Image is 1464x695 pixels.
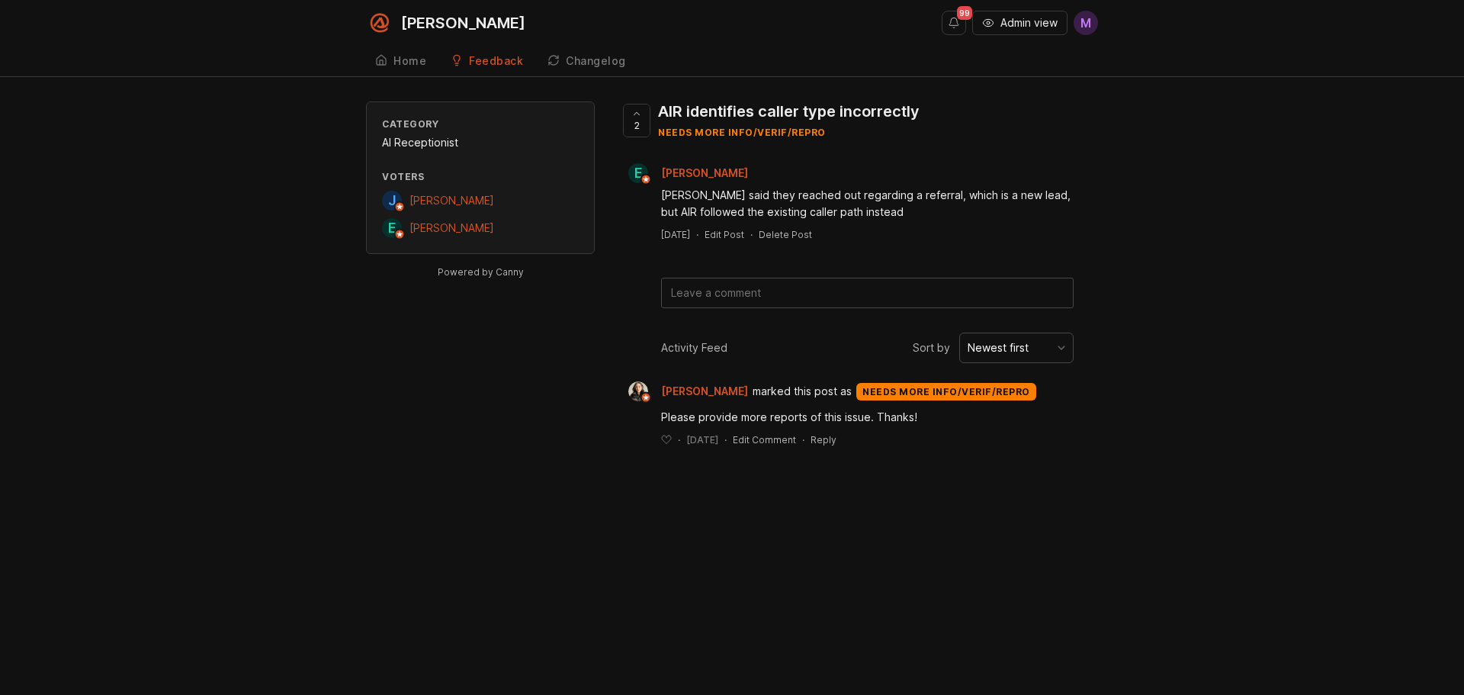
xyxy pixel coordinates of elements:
div: Home [393,56,426,66]
button: 2 [623,104,650,137]
a: Changelog [538,46,635,77]
a: Powered by Canny [435,263,526,281]
div: Voters [382,170,579,183]
a: E[PERSON_NAME] [382,218,494,238]
a: Feedback [441,46,532,77]
img: member badge [640,392,652,404]
a: Ysabelle Eugenio[PERSON_NAME] [619,381,753,401]
div: Edit Post [705,228,744,241]
div: Changelog [566,56,626,66]
time: [DATE] [686,434,718,446]
span: Sort by [913,339,950,356]
img: member badge [394,229,406,240]
span: [PERSON_NAME] [661,166,748,179]
div: E [382,218,402,238]
div: J [382,191,402,211]
div: · [750,228,753,241]
a: J[PERSON_NAME] [382,191,494,211]
button: Notifications [942,11,966,35]
span: [PERSON_NAME] [661,383,748,400]
div: needs more info/verif/repro [658,126,920,139]
div: · [696,228,698,241]
div: · [678,433,680,446]
div: needs more info/verif/repro [856,383,1036,401]
a: Home [366,46,435,77]
div: Feedback [469,56,523,66]
a: [DATE] [661,228,690,241]
span: M [1080,14,1091,32]
span: 99 [957,6,972,20]
div: · [724,433,727,446]
a: E[PERSON_NAME] [619,163,760,183]
div: Activity Feed [661,339,727,356]
div: E [628,163,648,183]
div: · [802,433,804,446]
time: [DATE] [661,229,690,240]
div: [PERSON_NAME] said they reached out regarding a referral, which is a new lead, but AIR followed t... [661,187,1074,220]
img: Ysabelle Eugenio [628,381,648,401]
img: Smith.ai logo [366,9,393,37]
span: [PERSON_NAME] [409,221,494,234]
span: [PERSON_NAME] [409,194,494,207]
span: Admin view [1000,15,1058,31]
img: member badge [640,174,652,185]
div: [PERSON_NAME] [401,15,525,31]
div: AI Receptionist [382,134,579,151]
div: Category [382,117,579,130]
button: Admin view [972,11,1067,35]
div: AIR identifies caller type incorrectly [658,101,920,122]
div: Please provide more reports of this issue. Thanks! [661,409,1074,426]
span: marked this post as [753,383,852,400]
div: Edit Comment [733,433,796,446]
div: Newest first [968,339,1029,356]
img: member badge [394,201,406,213]
div: Delete Post [759,228,812,241]
span: 2 [634,119,640,132]
div: Reply [811,433,836,446]
button: M [1074,11,1098,35]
